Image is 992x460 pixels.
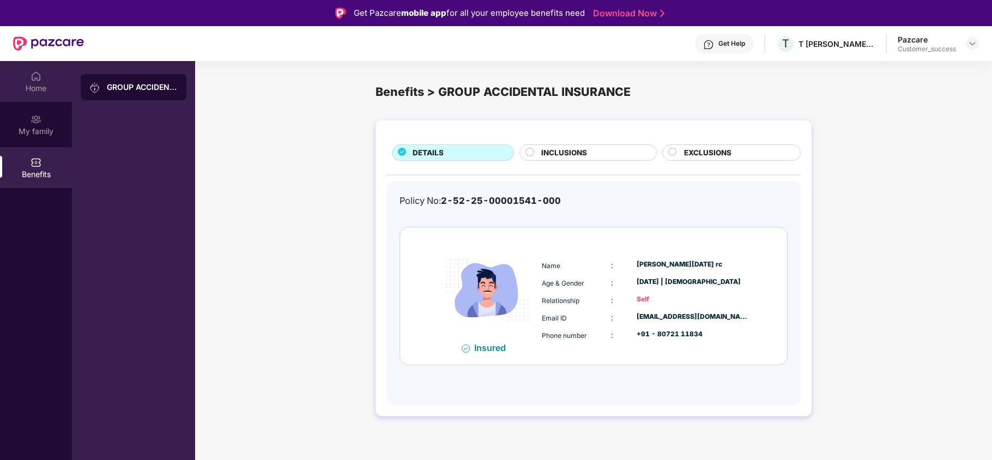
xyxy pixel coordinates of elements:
div: +91 - 80721 11834 [637,329,749,340]
span: : [611,295,613,305]
div: Insured [474,342,512,353]
img: Stroke [660,8,664,19]
span: DETAILS [413,147,444,159]
div: Get Pazcare for all your employee benefits need [354,7,585,20]
span: Email ID [542,314,567,322]
div: Pazcare [898,34,956,45]
div: T [PERSON_NAME] & [PERSON_NAME] [799,39,875,49]
img: svg+xml;base64,PHN2ZyBpZD0iSGVscC0zMngzMiIgeG1sbnM9Imh0dHA6Ly93d3cudzMub3JnLzIwMDAvc3ZnIiB3aWR0aD... [703,39,714,50]
img: icon [435,238,539,342]
div: [DATE] | [DEMOGRAPHIC_DATA] [637,277,749,287]
a: Download Now [593,8,661,19]
img: Logo [335,8,346,19]
span: : [611,330,613,340]
span: INCLUSIONS [541,147,587,159]
strong: mobile app [401,8,446,18]
div: [PERSON_NAME][DATE] rc [637,259,749,270]
span: EXCLUSIONS [684,147,731,159]
img: svg+xml;base64,PHN2ZyB4bWxucz0iaHR0cDovL3d3dy53My5vcmcvMjAwMC9zdmciIHdpZHRoPSIxNiIgaGVpZ2h0PSIxNi... [462,344,470,353]
span: Name [542,262,560,270]
span: : [611,261,613,270]
span: Age & Gender [542,279,584,287]
div: Customer_success [898,45,956,53]
div: Benefits > GROUP ACCIDENTAL INSURANCE [376,83,812,101]
img: svg+xml;base64,PHN2ZyBpZD0iQmVuZWZpdHMiIHhtbG5zPSJodHRwOi8vd3d3LnczLm9yZy8yMDAwL3N2ZyIgd2lkdGg9Ij... [31,157,41,168]
span: 2-52-25-00001541-000 [441,195,561,206]
span: Phone number [542,331,587,340]
img: New Pazcare Logo [13,37,84,51]
span: : [611,278,613,287]
div: Policy No: [400,194,561,208]
span: : [611,313,613,322]
img: svg+xml;base64,PHN2ZyBpZD0iRHJvcGRvd24tMzJ4MzIiIHhtbG5zPSJodHRwOi8vd3d3LnczLm9yZy8yMDAwL3N2ZyIgd2... [968,39,977,48]
div: Get Help [718,39,745,48]
span: T [782,37,789,50]
img: svg+xml;base64,PHN2ZyBpZD0iSG9tZSIgeG1sbnM9Imh0dHA6Ly93d3cudzMub3JnLzIwMDAvc3ZnIiB3aWR0aD0iMjAiIG... [31,71,41,82]
div: GROUP ACCIDENTAL INSURANCE [107,82,178,93]
img: svg+xml;base64,PHN2ZyB3aWR0aD0iMjAiIGhlaWdodD0iMjAiIHZpZXdCb3g9IjAgMCAyMCAyMCIgZmlsbD0ibm9uZSIgeG... [89,82,100,93]
span: Relationship [542,296,579,305]
div: [EMAIL_ADDRESS][DOMAIN_NAME] [637,312,749,322]
div: Self [637,294,749,305]
img: svg+xml;base64,PHN2ZyB3aWR0aD0iMjAiIGhlaWdodD0iMjAiIHZpZXdCb3g9IjAgMCAyMCAyMCIgZmlsbD0ibm9uZSIgeG... [31,114,41,125]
